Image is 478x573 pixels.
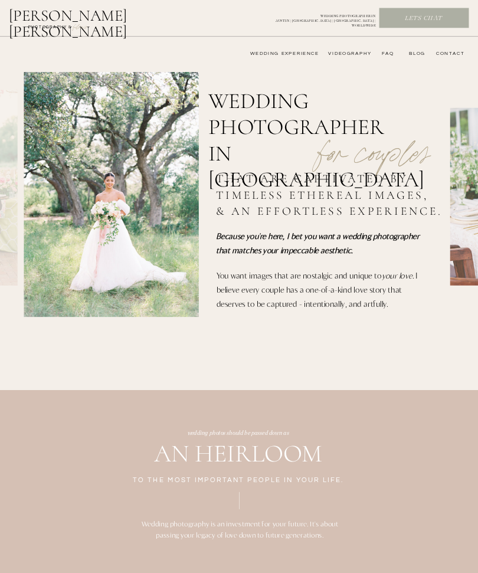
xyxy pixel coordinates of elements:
p: WEDDING PHOTOGRAPHER IN AUSTIN | [GEOGRAPHIC_DATA] | [GEOGRAPHIC_DATA] | WORLDWIDE [263,14,376,23]
a: videography [326,51,372,57]
h2: that are captivated by timeless ethereal images, & an effortless experience. [216,171,446,222]
a: [PERSON_NAME] [PERSON_NAME] [9,8,169,27]
a: Lets chat [379,14,467,23]
p: You want images that are nostalgic and unique to . I believe every couple has a one-of-a-kind lov... [217,268,419,317]
a: photography & [24,24,76,34]
a: bLog [406,51,425,57]
a: CONTACT [433,51,464,57]
p: Wedding photography is an investment for your future. It's about passing your legacy of love down... [136,518,343,546]
i: Because you're here, I bet you want a wedding photographer that matches your impeccable aesthetic. [216,231,420,255]
p: for couples [299,114,450,165]
h1: wedding photographer in [GEOGRAPHIC_DATA] [208,88,410,148]
i: your love [382,270,412,280]
a: FAQ [378,51,394,57]
a: wedding experience [239,51,319,57]
a: FILMs [66,21,95,31]
a: WEDDING PHOTOGRAPHER INAUSTIN | [GEOGRAPHIC_DATA] | [GEOGRAPHIC_DATA] | WORLDWIDE [263,14,376,23]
